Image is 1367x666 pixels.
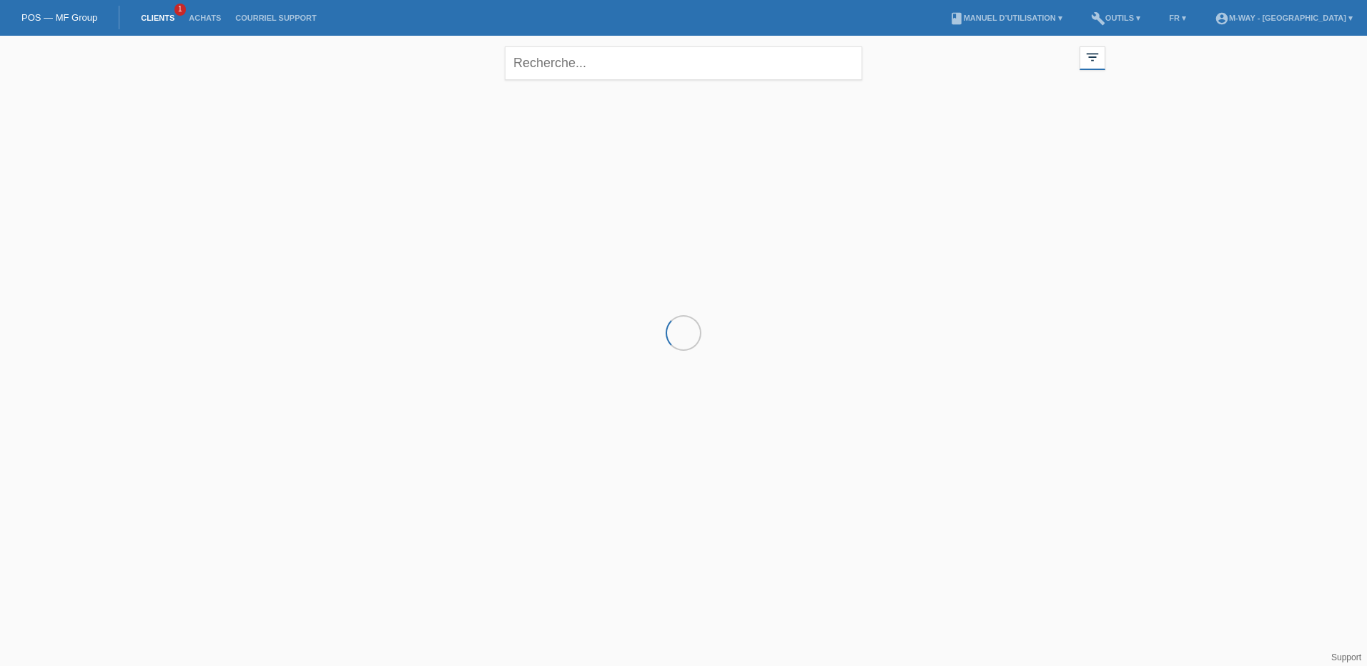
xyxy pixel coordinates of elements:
[1208,14,1360,22] a: account_circlem-way - [GEOGRAPHIC_DATA] ▾
[182,14,228,22] a: Achats
[505,46,862,80] input: Recherche...
[1215,11,1229,26] i: account_circle
[1331,652,1361,662] a: Support
[21,12,97,23] a: POS — MF Group
[1084,14,1148,22] a: buildOutils ▾
[1085,49,1100,65] i: filter_list
[174,4,186,16] span: 1
[949,11,964,26] i: book
[134,14,182,22] a: Clients
[228,14,323,22] a: Courriel Support
[942,14,1070,22] a: bookManuel d’utilisation ▾
[1162,14,1193,22] a: FR ▾
[1091,11,1105,26] i: build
